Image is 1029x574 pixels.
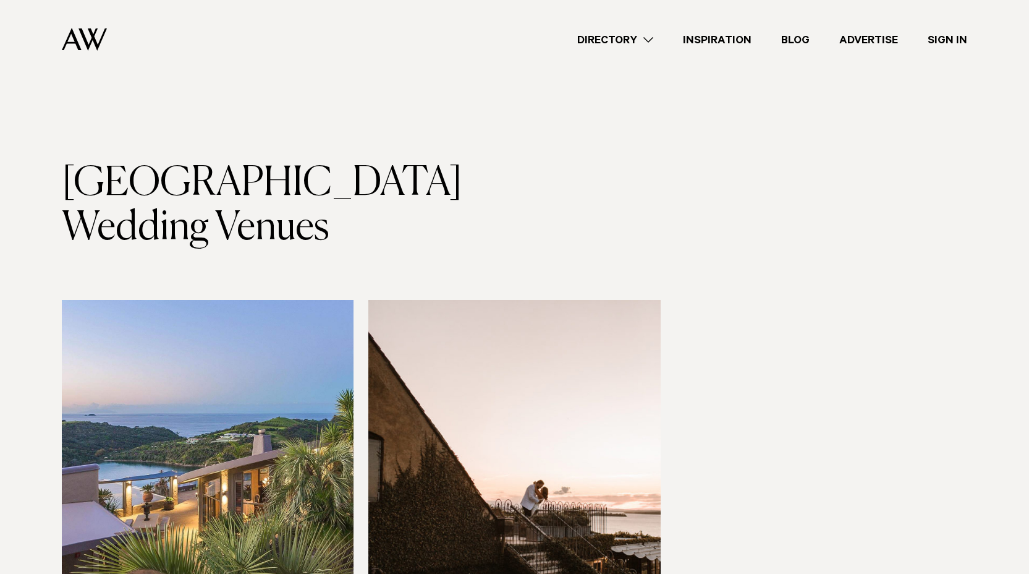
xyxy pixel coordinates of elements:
a: Inspiration [668,32,766,48]
a: Blog [766,32,824,48]
a: Sign In [913,32,982,48]
img: Auckland Weddings Logo [62,28,107,51]
a: Directory [562,32,668,48]
h1: [GEOGRAPHIC_DATA] Wedding Venues [62,161,515,251]
a: Advertise [824,32,913,48]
